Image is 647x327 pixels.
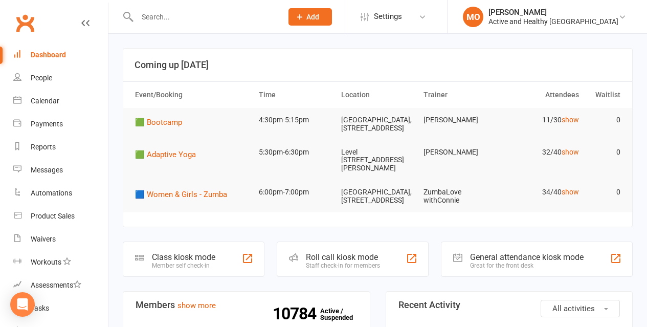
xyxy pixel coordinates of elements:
div: Reports [31,143,56,151]
div: General attendance kiosk mode [470,252,584,262]
td: [GEOGRAPHIC_DATA], [STREET_ADDRESS] [337,108,419,140]
a: Calendar [13,90,108,113]
a: Automations [13,182,108,205]
strong: 10784 [273,306,320,321]
td: ZumbaLove withConnie [419,180,501,212]
th: Attendees [501,82,584,108]
td: Level [STREET_ADDRESS][PERSON_NAME] [337,140,419,180]
td: 4:30pm-5:15pm [254,108,337,132]
div: Waivers [31,235,56,243]
td: 0 [584,180,625,204]
a: Clubworx [12,10,38,36]
a: Messages [13,159,108,182]
span: All activities [552,304,595,313]
a: Tasks [13,297,108,320]
a: Reports [13,136,108,159]
h3: Members [136,300,358,310]
div: Messages [31,166,63,174]
a: Product Sales [13,205,108,228]
td: 0 [584,108,625,132]
div: Workouts [31,258,61,266]
th: Waitlist [584,82,625,108]
button: 🟩 Bootcamp [135,116,189,128]
td: 0 [584,140,625,164]
div: Payments [31,120,63,128]
div: People [31,74,52,82]
td: [PERSON_NAME] [419,108,501,132]
h3: Recent Activity [398,300,620,310]
a: show [562,116,579,124]
div: Product Sales [31,212,75,220]
a: Payments [13,113,108,136]
span: Add [306,13,319,21]
span: 🟩 Adaptive Yoga [135,150,196,159]
div: MO [463,7,483,27]
a: People [13,67,108,90]
th: Time [254,82,337,108]
td: 11/30 [501,108,584,132]
td: 34/40 [501,180,584,204]
div: Dashboard [31,51,66,59]
span: 🟦 Women & Girls - Zumba [135,190,227,199]
div: Open Intercom Messenger [10,292,35,317]
td: [PERSON_NAME] [419,140,501,164]
div: Automations [31,189,72,197]
td: 5:30pm-6:30pm [254,140,337,164]
button: 🟦 Women & Girls - Zumba [135,188,234,201]
div: Roll call kiosk mode [306,252,380,262]
h3: Coming up [DATE] [135,60,621,70]
input: Search... [134,10,275,24]
button: All activities [541,300,620,317]
a: show [562,188,579,196]
a: Waivers [13,228,108,251]
div: Member self check-in [152,262,215,269]
th: Event/Booking [130,82,254,108]
div: Active and Healthy [GEOGRAPHIC_DATA] [488,17,618,26]
div: Tasks [31,304,49,312]
div: [PERSON_NAME] [488,8,618,17]
div: Calendar [31,97,59,105]
div: Great for the front desk [470,262,584,269]
div: Staff check-in for members [306,262,380,269]
td: [GEOGRAPHIC_DATA], [STREET_ADDRESS] [337,180,419,212]
a: Dashboard [13,43,108,67]
th: Trainer [419,82,501,108]
a: Assessments [13,274,108,297]
a: show more [177,301,216,310]
div: Assessments [31,281,81,289]
span: 🟩 Bootcamp [135,118,182,127]
td: 6:00pm-7:00pm [254,180,337,204]
button: Add [288,8,332,26]
span: Settings [374,5,402,28]
a: Workouts [13,251,108,274]
div: Class kiosk mode [152,252,215,262]
a: show [562,148,579,156]
th: Location [337,82,419,108]
button: 🟩 Adaptive Yoga [135,148,203,161]
td: 32/40 [501,140,584,164]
